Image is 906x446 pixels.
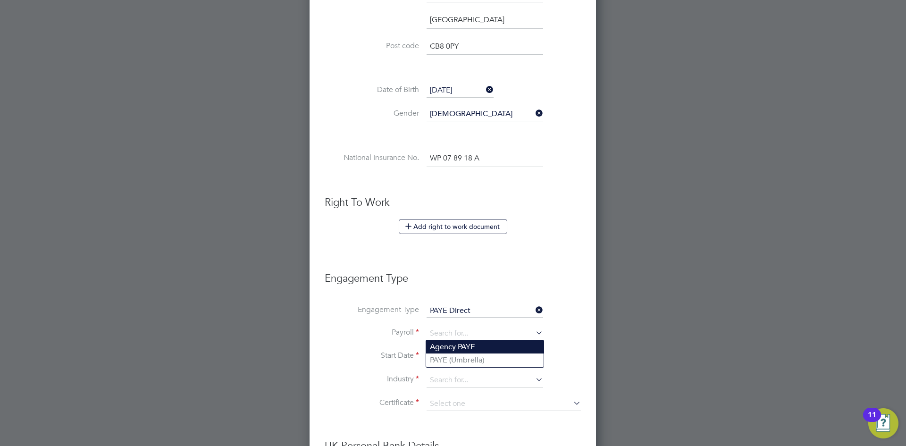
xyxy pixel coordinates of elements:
[399,219,507,234] button: Add right to work document
[325,85,419,95] label: Date of Birth
[325,153,419,163] label: National Insurance No.
[325,398,419,408] label: Certificate
[325,262,581,286] h3: Engagement Type
[325,41,419,51] label: Post code
[426,340,544,354] li: Agency PAYE
[868,415,876,427] div: 11
[427,397,581,411] input: Select one
[426,353,544,367] li: PAYE (Umbrella)
[427,12,543,29] input: Address line 3
[325,328,419,337] label: Payroll
[427,107,543,121] input: Select one
[427,327,543,340] input: Search for...
[427,373,543,387] input: Search for...
[325,109,419,118] label: Gender
[325,305,419,315] label: Engagement Type
[325,374,419,384] label: Industry
[427,84,494,98] input: Select one
[325,196,581,210] h3: Right To Work
[868,408,898,438] button: Open Resource Center, 11 new notifications
[427,304,543,318] input: Select one
[325,351,419,361] label: Start Date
